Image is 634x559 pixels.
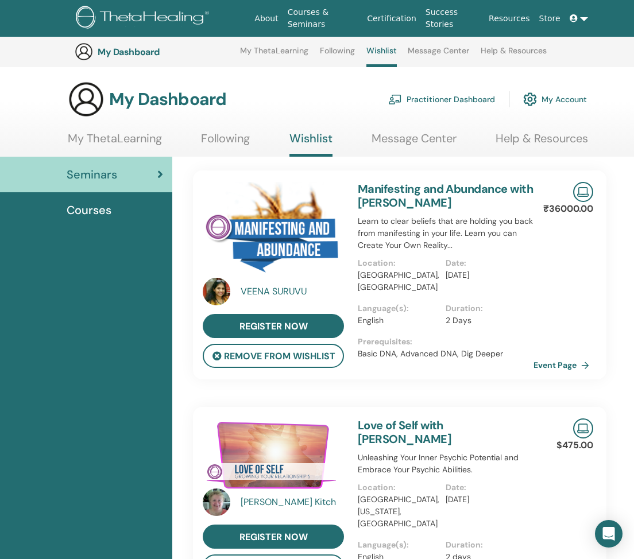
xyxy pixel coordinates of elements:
p: Learn to clear beliefs that are holding you back from manifesting in your life. Learn you can Cre... [358,215,534,251]
p: Date : [446,257,527,269]
img: generic-user-icon.jpg [75,42,93,61]
a: Certification [362,8,420,29]
span: register now [239,320,308,332]
img: default.png [203,488,230,516]
p: Language(s) : [358,302,439,315]
div: Open Intercom Messenger [595,520,623,548]
a: Following [201,131,250,154]
img: Love of Self [203,418,344,492]
a: Following [320,46,355,64]
a: Help & Resources [496,131,588,154]
a: register now [203,525,344,549]
p: [GEOGRAPHIC_DATA], [GEOGRAPHIC_DATA] [358,269,439,293]
p: ₹36000.00 [543,202,593,216]
img: chalkboard-teacher.svg [388,94,402,104]
a: My Account [523,87,587,112]
p: Location : [358,482,439,494]
p: English [358,315,439,327]
p: Unleashing Your Inner Psychic Potential and Embrace Your Psychic Abilities. [358,452,534,476]
a: Success Stories [421,2,484,35]
span: Seminars [67,166,117,183]
p: Basic DNA, Advanced DNA, Dig Deeper [358,348,534,360]
a: Wishlist [289,131,333,157]
a: My ThetaLearning [68,131,162,154]
p: Location : [358,257,439,269]
a: [PERSON_NAME] Kitch [241,495,347,509]
button: remove from wishlist [203,344,344,368]
p: Language(s) : [358,539,439,551]
p: 2 Days [446,315,527,327]
a: Help & Resources [481,46,547,64]
a: Practitioner Dashboard [388,87,495,112]
img: Manifesting and Abundance [203,182,344,281]
a: Courses & Seminars [283,2,363,35]
a: About [250,8,283,29]
img: cog.svg [523,90,537,109]
a: Message Center [372,131,457,154]
p: [DATE] [446,269,527,281]
h3: My Dashboard [98,46,212,57]
a: Store [535,8,565,29]
h3: My Dashboard [109,89,226,110]
a: VEENA SURUVU [241,285,347,298]
img: Live Online Seminar [573,182,593,202]
a: Love of Self with [PERSON_NAME] [358,418,451,447]
a: Resources [484,8,535,29]
img: default.jpg [203,278,230,305]
p: Duration : [446,302,527,315]
p: [DATE] [446,494,527,506]
img: logo.png [76,6,213,32]
a: Message Center [408,46,469,64]
a: My ThetaLearning [240,46,308,64]
p: Prerequisites : [358,336,534,348]
a: Manifesting and Abundance with [PERSON_NAME] [358,181,533,210]
img: Live Online Seminar [573,418,593,438]
p: Date : [446,482,527,494]
a: register now [203,314,344,338]
a: Event Page [534,356,594,374]
p: Duration : [446,539,527,551]
p: [GEOGRAPHIC_DATA], [US_STATE], [GEOGRAPHIC_DATA] [358,494,439,530]
img: generic-user-icon.jpg [68,81,105,118]
span: register now [239,531,308,543]
a: Wishlist [366,46,397,67]
span: Courses [67,201,111,219]
p: $475.00 [556,438,593,452]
